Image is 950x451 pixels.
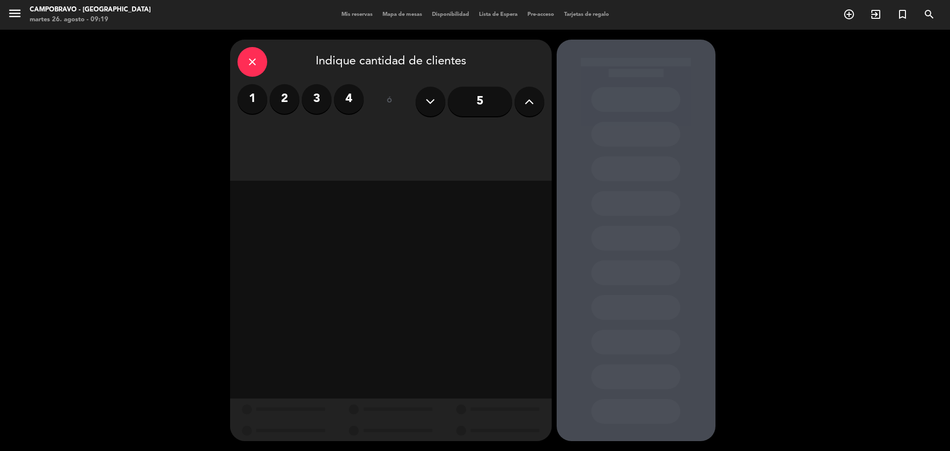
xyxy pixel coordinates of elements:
button: menu [7,6,22,24]
i: menu [7,6,22,21]
i: close [246,56,258,68]
div: Campobravo - [GEOGRAPHIC_DATA] [30,5,151,15]
label: 1 [237,84,267,114]
span: Disponibilidad [427,12,474,17]
label: 4 [334,84,364,114]
span: Mis reservas [336,12,378,17]
label: 2 [270,84,299,114]
div: ó [374,84,406,119]
span: Lista de Espera [474,12,522,17]
i: add_circle_outline [843,8,855,20]
label: 3 [302,84,332,114]
span: Tarjetas de regalo [559,12,614,17]
i: exit_to_app [870,8,882,20]
div: martes 26. agosto - 09:19 [30,15,151,25]
span: Pre-acceso [522,12,559,17]
div: Indique cantidad de clientes [237,47,544,77]
i: turned_in_not [897,8,908,20]
i: search [923,8,935,20]
span: Mapa de mesas [378,12,427,17]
